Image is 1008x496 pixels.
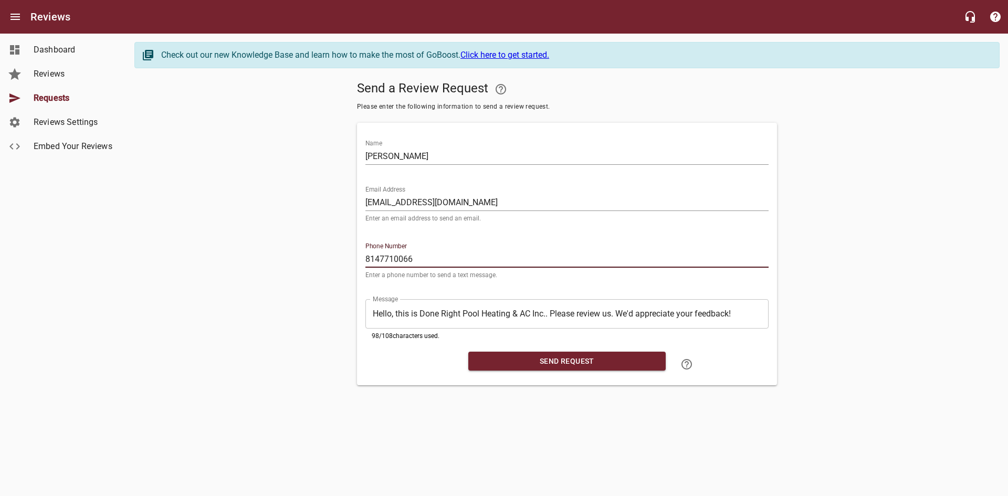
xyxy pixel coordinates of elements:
p: Enter a phone number to send a text message. [365,272,769,278]
h6: Reviews [30,8,70,25]
button: Open drawer [3,4,28,29]
a: Your Google or Facebook account must be connected to "Send a Review Request" [488,77,513,102]
label: Name [365,140,382,146]
a: Learn how to "Send a Review Request" [674,352,699,377]
span: Embed Your Reviews [34,140,113,153]
button: Send Request [468,352,666,371]
p: Enter an email address to send an email. [365,215,769,221]
span: 98 / 108 characters used. [372,332,439,340]
label: Email Address [365,186,405,193]
span: Send Request [477,355,657,368]
div: Check out our new Knowledge Base and learn how to make the most of GoBoost. [161,49,989,61]
span: Dashboard [34,44,113,56]
label: Phone Number [365,243,407,249]
textarea: Hello, this is Done Right Pool Heating & AC Inc.. Please review us. We'd appreciate your feedback! [373,309,761,319]
span: Please enter the following information to send a review request. [357,102,777,112]
button: Live Chat [958,4,983,29]
h5: Send a Review Request [357,77,777,102]
button: Support Portal [983,4,1008,29]
span: Reviews Settings [34,116,113,129]
span: Requests [34,92,113,104]
span: Reviews [34,68,113,80]
a: Click here to get started. [460,50,549,60]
